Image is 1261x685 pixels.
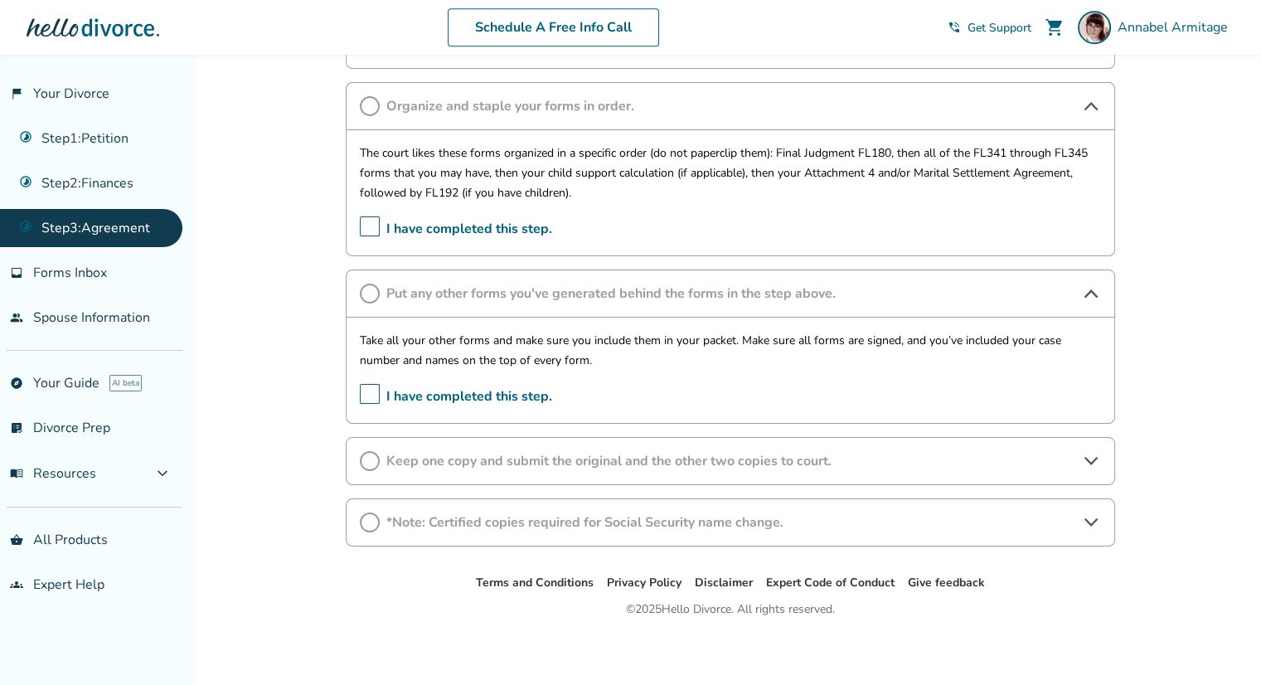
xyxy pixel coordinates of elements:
iframe: Chat Widget [1178,605,1261,685]
span: explore [10,377,23,390]
span: Forms Inbox [33,264,107,282]
span: flag_2 [10,87,23,100]
span: I have completed this step. [360,216,552,242]
span: *Note: Certified copies required for Social Security name change. [386,513,1074,532]
span: list_alt_check [10,421,23,435]
a: phone_in_talkGet Support [948,20,1031,36]
span: shopping_cart [1045,17,1065,37]
span: people [10,311,23,324]
a: Privacy Policy [607,575,681,590]
span: expand_more [153,464,172,483]
span: Keep one copy and submit the original and the other two copies to court. [386,452,1074,470]
span: Organize and staple your forms in order. [386,97,1074,115]
span: groups [10,578,23,591]
span: phone_in_talk [948,21,961,34]
a: Expert Code of Conduct [766,575,895,590]
span: Put any other forms you've generated behind the forms in the step above. [386,284,1074,303]
li: Disclaimer [695,573,753,593]
span: menu_book [10,467,23,480]
span: shopping_basket [10,533,23,547]
span: inbox [10,266,23,279]
img: Blair Armitage [1078,11,1111,44]
a: Terms and Conditions [476,575,594,590]
p: Take all your other forms and make sure you include them in your packet. Make sure all forms are ... [360,331,1101,371]
div: © 2025 Hello Divorce. All rights reserved. [626,600,835,619]
span: Annabel Armitage [1118,18,1234,36]
p: The court likes these forms organized in a specific order (do not paperclip them): Final Judgment... [360,143,1101,203]
span: Get Support [968,20,1031,36]
span: AI beta [109,375,142,391]
li: Give feedback [908,573,985,593]
span: Resources [10,464,96,483]
a: Schedule A Free Info Call [448,8,659,46]
span: I have completed this step. [360,384,552,410]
